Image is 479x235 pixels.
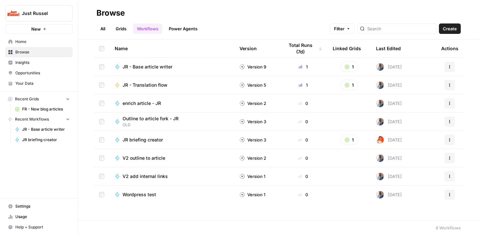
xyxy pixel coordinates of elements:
[376,118,384,125] img: 542af2wjek5zirkck3dd1n2hljhm
[341,135,358,145] button: 1
[284,118,322,125] div: 0
[115,191,229,198] a: Wordpress test
[376,172,384,180] img: 542af2wjek5zirkck3dd1n2hljhm
[123,100,161,107] span: enrich article - JR
[123,82,167,88] span: JR - Translation flow
[376,63,384,71] img: 542af2wjek5zirkck3dd1n2hljhm
[239,155,266,161] div: Version 2
[376,118,402,125] div: [DATE]
[239,39,257,57] div: Version
[239,64,266,70] div: Version 9
[15,96,39,102] span: Recent Grids
[284,191,322,198] div: 0
[436,225,461,231] div: 8 Workflows
[330,23,355,34] button: Filter
[376,191,402,198] div: [DATE]
[239,137,266,143] div: Version 3
[439,23,461,34] button: Create
[115,173,229,180] a: V2 add internal links
[239,191,265,198] div: Version 1
[165,23,201,34] a: Power Agents
[5,201,73,212] a: Settings
[123,155,165,161] span: V2 outline to article
[376,99,402,107] div: [DATE]
[31,26,41,32] span: New
[443,25,457,32] span: Create
[5,47,73,57] a: Browse
[5,24,73,34] button: New
[284,137,322,143] div: 0
[123,137,163,143] span: JR briefing creator
[123,191,156,198] span: Wordpress test
[15,60,70,66] span: Insights
[5,114,73,124] button: Recent Workflows
[5,212,73,222] a: Usage
[12,135,73,145] a: JR briefing creator
[284,39,322,57] div: Total Runs (7d)
[7,7,19,19] img: Just Russel Logo
[5,37,73,47] a: Home
[376,191,384,198] img: 542af2wjek5zirkck3dd1n2hljhm
[15,214,70,220] span: Usage
[341,62,358,72] button: 1
[239,118,266,125] div: Version 3
[115,115,229,128] a: Outline to article fork - JROLD
[239,100,266,107] div: Version 2
[15,116,49,122] span: Recent Workflows
[376,172,402,180] div: [DATE]
[376,136,384,144] img: zujtm92ch0idfyyp6pzjcadsyubn
[376,39,401,57] div: Last Edited
[333,39,361,57] div: Linked Grids
[376,81,384,89] img: 542af2wjek5zirkck3dd1n2hljhm
[5,78,73,89] a: Your Data
[123,64,172,70] span: JR - Base article writer
[12,124,73,135] a: JR - Base article writer
[5,68,73,78] a: Opportunities
[115,137,229,143] a: JR briefing creator
[341,80,358,90] button: 1
[115,155,229,161] a: V2 outline to article
[22,10,61,17] span: Just Russel
[5,5,73,22] button: Workspace: Just Russel
[15,70,70,76] span: Opportunities
[123,173,168,180] span: V2 add internal links
[12,104,73,114] a: FR - New blog articles
[5,222,73,232] button: Help + Support
[284,64,322,70] div: 1
[22,126,70,132] span: JR - Base article writer
[239,173,265,180] div: Version 1
[115,64,229,70] a: JR - Base article writer
[15,224,70,230] span: Help + Support
[22,137,70,143] span: JR briefing creator
[96,8,125,18] div: Browse
[5,94,73,104] button: Recent Grids
[284,155,322,161] div: 0
[22,106,70,112] span: FR - New blog articles
[376,154,402,162] div: [DATE]
[112,23,130,34] a: Grids
[115,39,229,57] div: Name
[376,136,402,144] div: [DATE]
[376,154,384,162] img: 542af2wjek5zirkck3dd1n2hljhm
[284,173,322,180] div: 0
[376,63,402,71] div: [DATE]
[5,57,73,68] a: Insights
[115,82,229,88] a: JR - Translation flow
[15,203,70,209] span: Settings
[284,100,322,107] div: 0
[15,81,70,86] span: Your Data
[367,25,433,32] input: Search
[123,122,184,128] span: OLD
[115,100,229,107] a: enrich article - JR
[123,115,179,122] span: Outline to article fork - JR
[441,39,458,57] div: Actions
[376,99,384,107] img: 542af2wjek5zirkck3dd1n2hljhm
[133,23,162,34] a: Workflows
[96,23,109,34] a: All
[334,25,344,32] span: Filter
[284,82,322,88] div: 1
[376,81,402,89] div: [DATE]
[15,39,70,45] span: Home
[239,82,266,88] div: Version 5
[15,49,70,55] span: Browse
